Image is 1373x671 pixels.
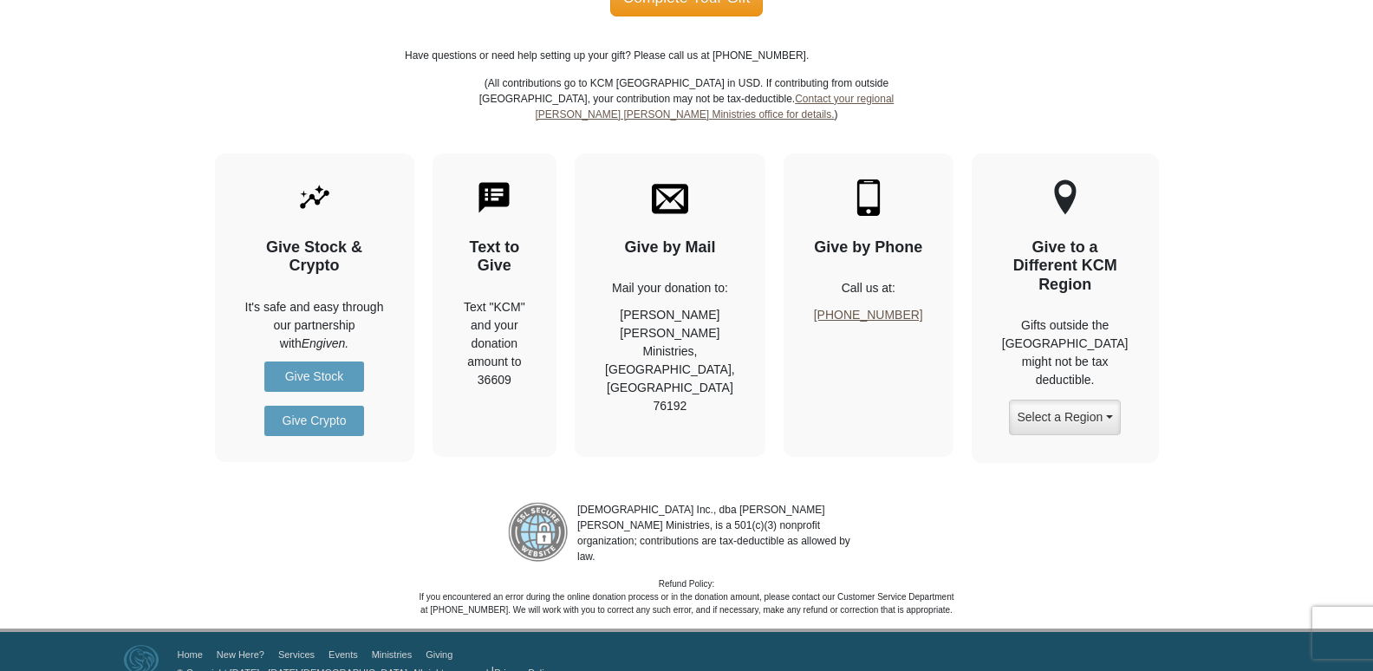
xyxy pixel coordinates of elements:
[278,649,315,660] a: Services
[569,502,865,564] p: [DEMOGRAPHIC_DATA] Inc., dba [PERSON_NAME] [PERSON_NAME] Ministries, is a 501(c)(3) nonprofit org...
[814,279,923,297] p: Call us at:
[296,179,333,216] img: give-by-stock.svg
[372,649,412,660] a: Ministries
[264,406,364,436] a: Give Crypto
[245,298,384,353] p: It's safe and easy through our partnership with
[814,238,923,257] h4: Give by Phone
[463,238,527,276] h4: Text to Give
[463,298,527,389] div: Text "KCM" and your donation amount to 36609
[850,179,887,216] img: mobile.svg
[605,306,735,415] p: [PERSON_NAME] [PERSON_NAME] Ministries, [GEOGRAPHIC_DATA], [GEOGRAPHIC_DATA] 76192
[178,649,203,660] a: Home
[1009,400,1120,435] button: Select a Region
[245,238,384,276] h4: Give Stock & Crypto
[605,279,735,297] p: Mail your donation to:
[1002,238,1129,295] h4: Give to a Different KCM Region
[405,48,968,63] p: Have questions or need help setting up your gift? Please call us at [PHONE_NUMBER].
[264,362,364,392] a: Give Stock
[1053,179,1077,216] img: other-region
[329,649,358,660] a: Events
[605,238,735,257] h4: Give by Mail
[302,336,348,350] i: Engiven.
[418,577,955,616] p: Refund Policy: If you encountered an error during the online donation process or in the donation ...
[535,93,894,121] a: Contact your regional [PERSON_NAME] [PERSON_NAME] Ministries office for details.
[1002,316,1129,389] p: Gifts outside the [GEOGRAPHIC_DATA] might not be tax deductible.
[814,308,923,322] a: [PHONE_NUMBER]
[508,502,569,563] img: refund-policy
[426,649,452,660] a: Giving
[217,649,264,660] a: New Here?
[478,75,895,153] p: (All contributions go to KCM [GEOGRAPHIC_DATA] in USD. If contributing from outside [GEOGRAPHIC_D...
[652,179,688,216] img: envelope.svg
[476,179,512,216] img: text-to-give.svg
